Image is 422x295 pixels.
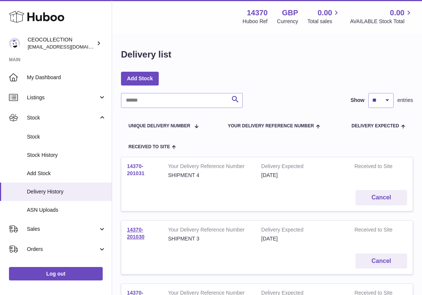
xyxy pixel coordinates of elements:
[27,152,106,159] span: Stock History
[27,226,98,233] span: Sales
[350,18,413,25] span: AVAILABLE Stock Total
[27,170,106,177] span: Add Stock
[128,124,190,128] span: Unique Delivery Number
[282,8,298,18] strong: GBP
[261,226,344,235] strong: Delivery Expected
[127,227,145,240] a: 14370-201030
[277,18,298,25] div: Currency
[318,8,332,18] span: 0.00
[27,206,106,214] span: ASN Uploads
[247,8,268,18] strong: 14370
[27,188,106,195] span: Delivery History
[356,254,407,269] button: Cancel
[127,163,145,176] a: 14370-201031
[243,18,268,25] div: Huboo Ref
[128,145,170,149] span: Received to Site
[168,163,250,172] strong: Your Delivery Reference Number
[356,190,407,205] button: Cancel
[261,172,344,179] div: [DATE]
[28,44,110,50] span: [EMAIL_ADDRESS][DOMAIN_NAME]
[261,235,344,242] div: [DATE]
[228,124,314,128] span: Your Delivery Reference Number
[307,8,341,25] a: 0.00 Total sales
[307,18,341,25] span: Total sales
[27,133,106,140] span: Stock
[168,172,250,179] div: SHIPMENT 4
[390,8,404,18] span: 0.00
[351,97,364,104] label: Show
[27,114,98,121] span: Stock
[121,49,171,60] h1: Delivery list
[261,163,344,172] strong: Delivery Expected
[27,74,106,81] span: My Dashboard
[28,36,95,50] div: CEOCOLLECTION
[354,226,395,235] strong: Received to Site
[9,38,20,49] img: jferguson@ceocollection.co.uk
[350,8,413,25] a: 0.00 AVAILABLE Stock Total
[27,94,98,101] span: Listings
[351,124,399,128] span: Delivery Expected
[168,235,250,242] div: SHIPMENT 3
[27,246,98,253] span: Orders
[354,163,395,172] strong: Received to Site
[121,72,159,85] a: Add Stock
[397,97,413,104] span: entries
[168,226,250,235] strong: Your Delivery Reference Number
[9,267,103,280] a: Log out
